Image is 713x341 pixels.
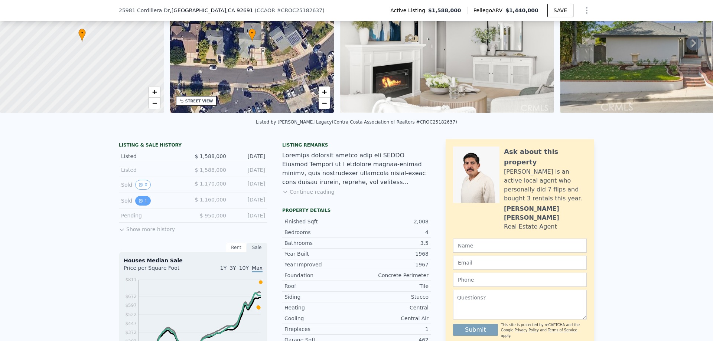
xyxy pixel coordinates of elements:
span: , [GEOGRAPHIC_DATA] [170,7,253,14]
a: Terms of Service [548,328,577,332]
div: [DATE] [232,196,265,206]
div: This site is protected by reCAPTCHA and the Google and apply. [501,322,587,338]
div: • [248,29,256,42]
div: STREET VIEW [185,98,213,104]
span: $1,588,000 [428,7,461,14]
div: 4 [356,229,429,236]
div: 1967 [356,261,429,268]
div: Bathrooms [284,239,356,247]
div: Price per Square Foot [124,264,193,276]
div: Central [356,304,429,311]
span: 3Y [229,265,236,271]
div: Pending [121,212,187,219]
div: • [78,29,86,42]
div: Year Improved [284,261,356,268]
div: [PERSON_NAME] is an active local agent who personally did 7 flips and bought 3 rentals this year. [504,167,587,203]
div: Sold [121,196,187,206]
div: Rent [226,243,247,252]
button: View historical data [135,180,151,190]
span: • [248,30,256,36]
div: [PERSON_NAME] [PERSON_NAME] [504,204,587,222]
div: Sold [121,180,187,190]
div: 2,008 [356,218,429,225]
a: Zoom in [319,86,330,98]
span: 10Y [239,265,249,271]
button: Show more history [119,223,175,233]
span: 1Y [220,265,227,271]
div: Listing remarks [282,142,431,148]
div: Heating [284,304,356,311]
div: Fireplaces [284,325,356,333]
div: ( ) [255,7,325,14]
tspan: $522 [125,312,137,317]
div: Foundation [284,272,356,279]
div: Stucco [356,293,429,301]
tspan: $672 [125,294,137,299]
div: Concrete Perimeter [356,272,429,279]
span: − [152,98,157,108]
div: [DATE] [232,166,265,174]
div: Listed by [PERSON_NAME] Legacy (Contra Costa Association of Realtors #CROC25182637) [256,119,457,125]
div: Listed [121,166,187,174]
input: Phone [453,273,587,287]
div: Year Built [284,250,356,258]
div: 3.5 [356,239,429,247]
span: Max [252,265,263,272]
span: 25981 Cordillera Dr [119,7,170,14]
tspan: $597 [125,303,137,308]
div: [DATE] [232,153,265,160]
button: Continue reading [282,188,335,196]
button: View historical data [135,196,151,206]
a: Zoom out [319,98,330,109]
span: Active Listing [390,7,428,14]
a: Zoom in [149,86,160,98]
div: Central Air [356,315,429,322]
span: $ 1,160,000 [195,197,226,203]
span: $ 1,170,000 [195,181,226,187]
div: Loremips dolorsit ametco adip eli SEDDO Eiusmod Tempori ut l etdolore magnaa-enimad minimv, quis ... [282,151,431,187]
a: Zoom out [149,98,160,109]
div: [DATE] [232,180,265,190]
button: Show Options [579,3,594,18]
span: # CROC25182637 [277,7,322,13]
span: + [152,87,157,96]
div: Siding [284,293,356,301]
span: + [322,87,327,96]
div: Finished Sqft [284,218,356,225]
div: LISTING & SALE HISTORY [119,142,267,150]
span: − [322,98,327,108]
button: SAVE [547,4,573,17]
div: Tile [356,282,429,290]
tspan: $811 [125,277,137,282]
span: • [78,30,86,36]
div: Houses Median Sale [124,257,263,264]
tspan: $372 [125,330,137,335]
input: Email [453,256,587,270]
div: Property details [282,207,431,213]
span: , CA 92691 [226,7,253,13]
div: 1968 [356,250,429,258]
button: Submit [453,324,498,336]
span: $ 950,000 [200,213,226,219]
input: Name [453,239,587,253]
div: Real Estate Agent [504,222,557,231]
span: CCAOR [257,7,275,13]
div: Cooling [284,315,356,322]
div: Listed [121,153,187,160]
span: $ 1,588,000 [195,153,226,159]
a: Privacy Policy [515,328,539,332]
span: $1,440,000 [505,7,538,13]
span: Pellego ARV [473,7,506,14]
tspan: $447 [125,321,137,326]
div: 1 [356,325,429,333]
div: [DATE] [232,212,265,219]
div: Bedrooms [284,229,356,236]
div: Roof [284,282,356,290]
div: Sale [247,243,267,252]
div: Ask about this property [504,147,587,167]
span: $ 1,588,000 [195,167,226,173]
